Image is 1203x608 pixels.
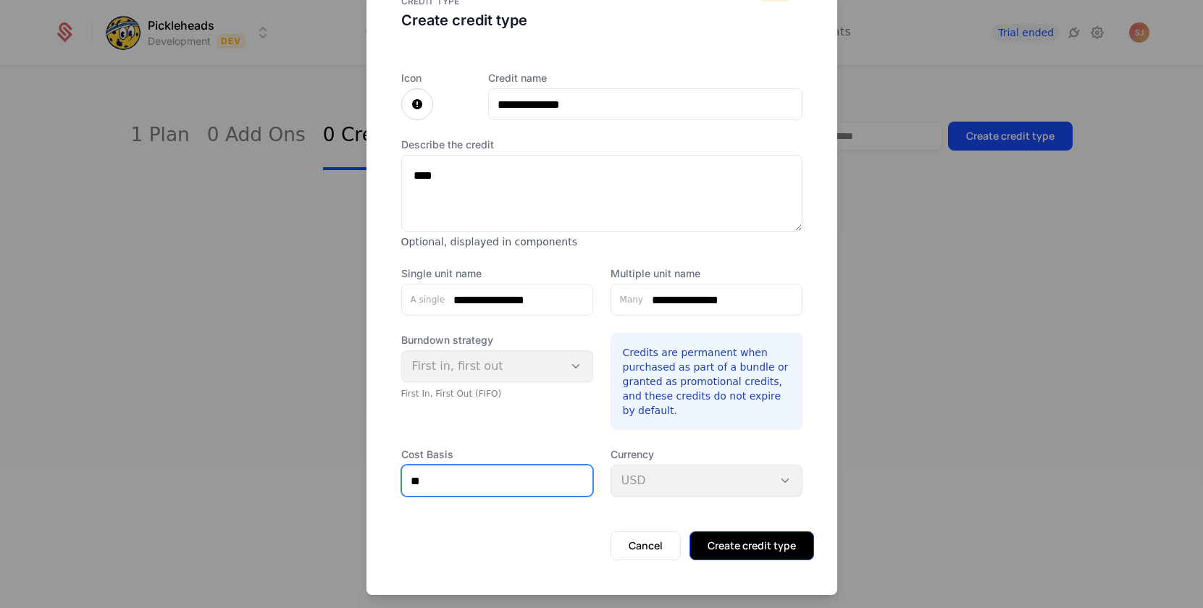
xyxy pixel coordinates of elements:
[611,294,643,305] label: Many
[401,235,802,249] p: Optional, displayed in components
[611,447,802,462] span: Currency
[401,138,802,152] label: Describe the credit
[611,266,802,281] label: Multiple unit name
[689,531,814,560] button: Create credit type
[401,266,593,281] label: Single unit name
[401,388,593,400] div: First In, First Out (FIFO)
[401,333,593,347] span: Burndown strategy
[611,531,681,560] button: Cancel
[401,71,471,85] label: Icon
[488,71,802,85] label: Credit name
[402,294,445,305] label: A single
[623,345,790,418] p: Credits are permanent when purchased as part of a bundle or granted as promotional credits, and t...
[401,447,593,462] label: Cost Basis
[401,10,802,30] div: Create credit type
